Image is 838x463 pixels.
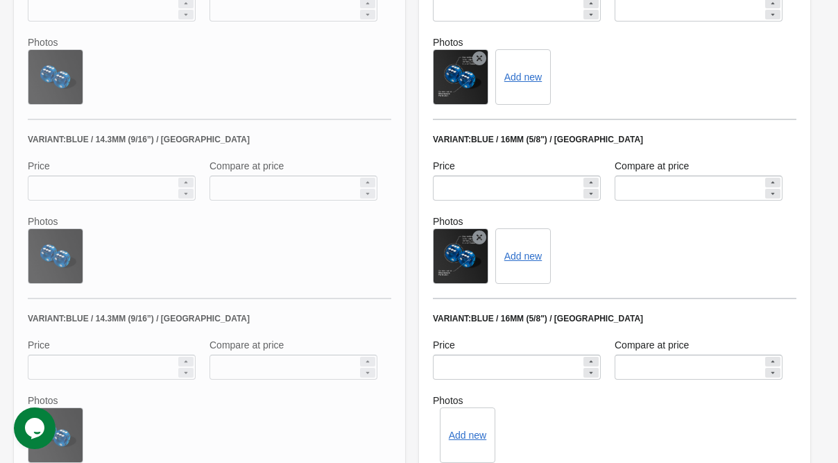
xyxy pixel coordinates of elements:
[14,407,58,449] iframe: chat widget
[433,35,796,49] label: Photos
[433,159,455,173] label: Price
[615,159,689,173] label: Compare at price
[615,338,689,352] label: Compare at price
[504,71,542,83] button: Add new
[433,134,796,145] div: Variant: Blue / 16mm (5/8") / [GEOGRAPHIC_DATA]
[433,214,796,228] label: Photos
